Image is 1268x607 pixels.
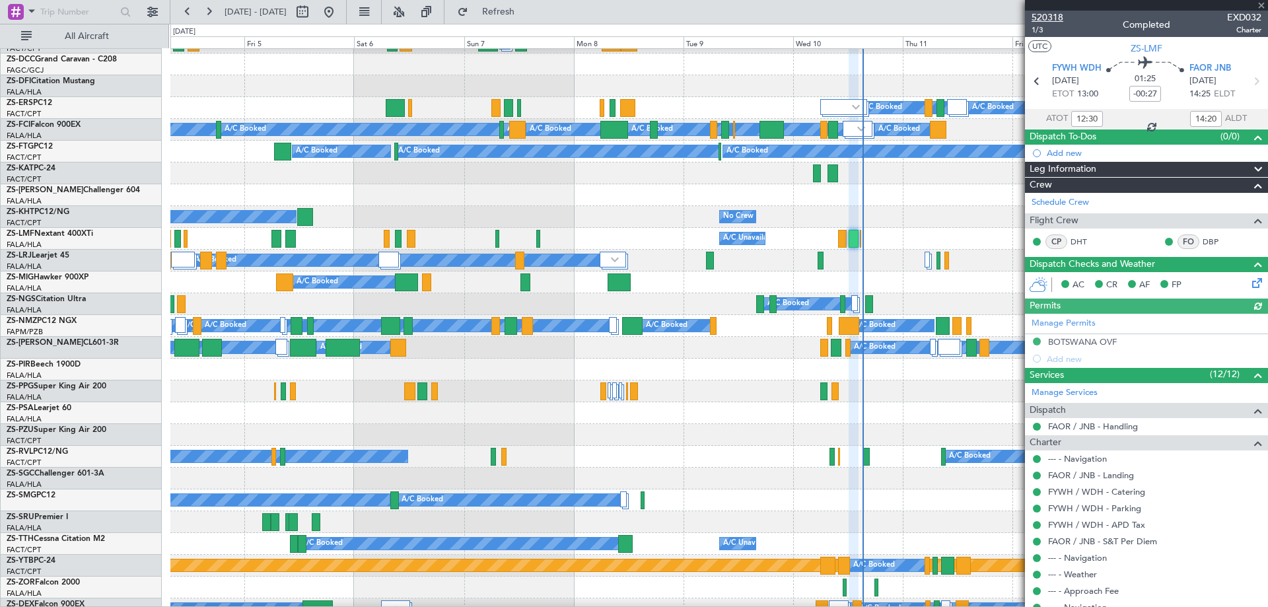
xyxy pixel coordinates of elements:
[611,257,619,262] img: arrow-gray.svg
[7,404,71,412] a: ZS-PSALearjet 60
[7,164,34,172] span: ZS-KAT
[1030,178,1052,193] span: Crew
[1032,386,1098,400] a: Manage Services
[7,317,37,325] span: ZS-NMZ
[7,491,36,499] span: ZS-SMG
[1030,213,1078,229] span: Flight Crew
[301,534,343,553] div: A/C Booked
[1030,435,1061,450] span: Charter
[205,316,246,336] div: A/C Booked
[1032,11,1063,24] span: 520318
[574,36,684,48] div: Mon 8
[7,470,104,478] a: ZS-SGCChallenger 601-3A
[7,339,83,347] span: ZS-[PERSON_NAME]
[857,126,865,131] img: arrow-gray.svg
[903,36,1012,48] div: Thu 11
[7,262,42,271] a: FALA/HLA
[225,6,287,18] span: [DATE] - [DATE]
[7,44,41,54] a: FACT/CPT
[1210,367,1240,381] span: (12/12)
[15,26,143,47] button: All Aircraft
[7,55,117,63] a: ZS-DCCGrand Caravan - C208
[40,2,116,22] input: Trip Number
[7,339,119,347] a: ZS-[PERSON_NAME]CL601-3R
[1071,236,1100,248] a: DHT
[7,273,88,281] a: ZS-MIGHawker 900XP
[7,295,36,303] span: ZS-NGS
[1045,234,1067,249] div: CP
[878,120,920,139] div: A/C Booked
[354,36,464,48] div: Sat 6
[7,143,53,151] a: ZS-FTGPC12
[1227,11,1261,24] span: EXD032
[7,426,106,434] a: ZS-PZUSuper King Air 200
[852,104,860,110] img: arrow-gray.svg
[1214,88,1235,101] span: ELDT
[972,98,1014,118] div: A/C Booked
[7,513,34,521] span: ZS-SRU
[861,98,902,118] div: A/C Booked
[631,120,673,139] div: A/C Booked
[1189,88,1211,101] span: 14:25
[1106,279,1117,292] span: CR
[7,382,106,390] a: ZS-PPGSuper King Air 200
[7,121,30,129] span: ZS-FCI
[1052,88,1074,101] span: ETOT
[1048,585,1119,596] a: --- - Approach Fee
[723,207,754,227] div: No Crew
[7,273,34,281] span: ZS-MIG
[646,316,687,336] div: A/C Booked
[7,589,42,598] a: FALA/HLA
[173,26,195,38] div: [DATE]
[7,317,77,325] a: ZS-NMZPC12 NGX
[7,361,81,369] a: ZS-PIRBeech 1900D
[7,196,42,206] a: FALA/HLA
[1139,279,1150,292] span: AF
[7,579,35,587] span: ZS-ZOR
[320,338,362,357] div: A/C Booked
[7,535,105,543] a: ZS-TTHCessna Citation M2
[723,534,778,553] div: A/C Unavailable
[7,252,69,260] a: ZS-LRJLearjet 45
[1030,403,1066,418] span: Dispatch
[1012,36,1122,48] div: Fri 12
[7,230,93,238] a: ZS-LMFNextant 400XTi
[7,436,41,446] a: FACT/CPT
[7,480,42,489] a: FALA/HLA
[7,208,69,216] a: ZS-KHTPC12/NG
[1048,519,1145,530] a: FYWH / WDH - APD Tax
[7,283,42,293] a: FALA/HLA
[1030,368,1064,383] span: Services
[1048,536,1157,547] a: FAOR / JNB - S&T Per Diem
[507,120,549,139] div: A/C Booked
[7,513,68,521] a: ZS-SRUPremier I
[1131,42,1162,55] span: ZS-LMF
[793,36,903,48] div: Wed 10
[1225,112,1247,125] span: ALDT
[1052,75,1079,88] span: [DATE]
[1046,112,1068,125] span: ATOT
[1189,75,1216,88] span: [DATE]
[7,240,42,250] a: FALA/HLA
[7,55,35,63] span: ZS-DCC
[464,36,574,48] div: Sun 7
[1048,486,1145,497] a: FYWH / WDH - Catering
[7,77,95,85] a: ZS-DFICitation Mustang
[1178,234,1199,249] div: FO
[1220,129,1240,143] span: (0/0)
[7,121,81,129] a: ZS-FCIFalcon 900EX
[854,338,896,357] div: A/C Booked
[723,229,778,248] div: A/C Unavailable
[7,361,30,369] span: ZS-PIR
[7,404,34,412] span: ZS-PSA
[7,208,34,216] span: ZS-KHT
[7,371,42,380] a: FALA/HLA
[402,490,443,510] div: A/C Booked
[684,36,793,48] div: Tue 9
[1052,62,1102,75] span: FYWH WDH
[1077,88,1098,101] span: 13:00
[7,230,34,238] span: ZS-LMF
[225,120,266,139] div: A/C Booked
[7,491,55,499] a: ZS-SMGPC12
[7,327,43,337] a: FAPM/PZB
